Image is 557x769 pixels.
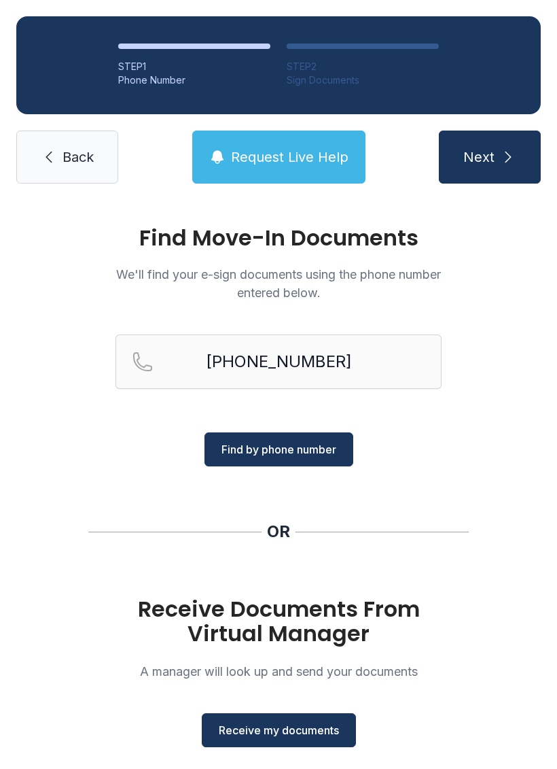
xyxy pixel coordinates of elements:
[115,335,442,389] input: Reservation phone number
[115,597,442,646] h1: Receive Documents From Virtual Manager
[463,148,495,167] span: Next
[219,722,339,738] span: Receive my documents
[287,73,439,87] div: Sign Documents
[115,227,442,249] h1: Find Move-In Documents
[118,73,270,87] div: Phone Number
[221,441,336,458] span: Find by phone number
[287,60,439,73] div: STEP 2
[62,148,94,167] span: Back
[115,265,442,302] p: We'll find your e-sign documents using the phone number entered below.
[267,521,290,543] div: OR
[231,148,348,167] span: Request Live Help
[118,60,270,73] div: STEP 1
[115,662,442,681] p: A manager will look up and send your documents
